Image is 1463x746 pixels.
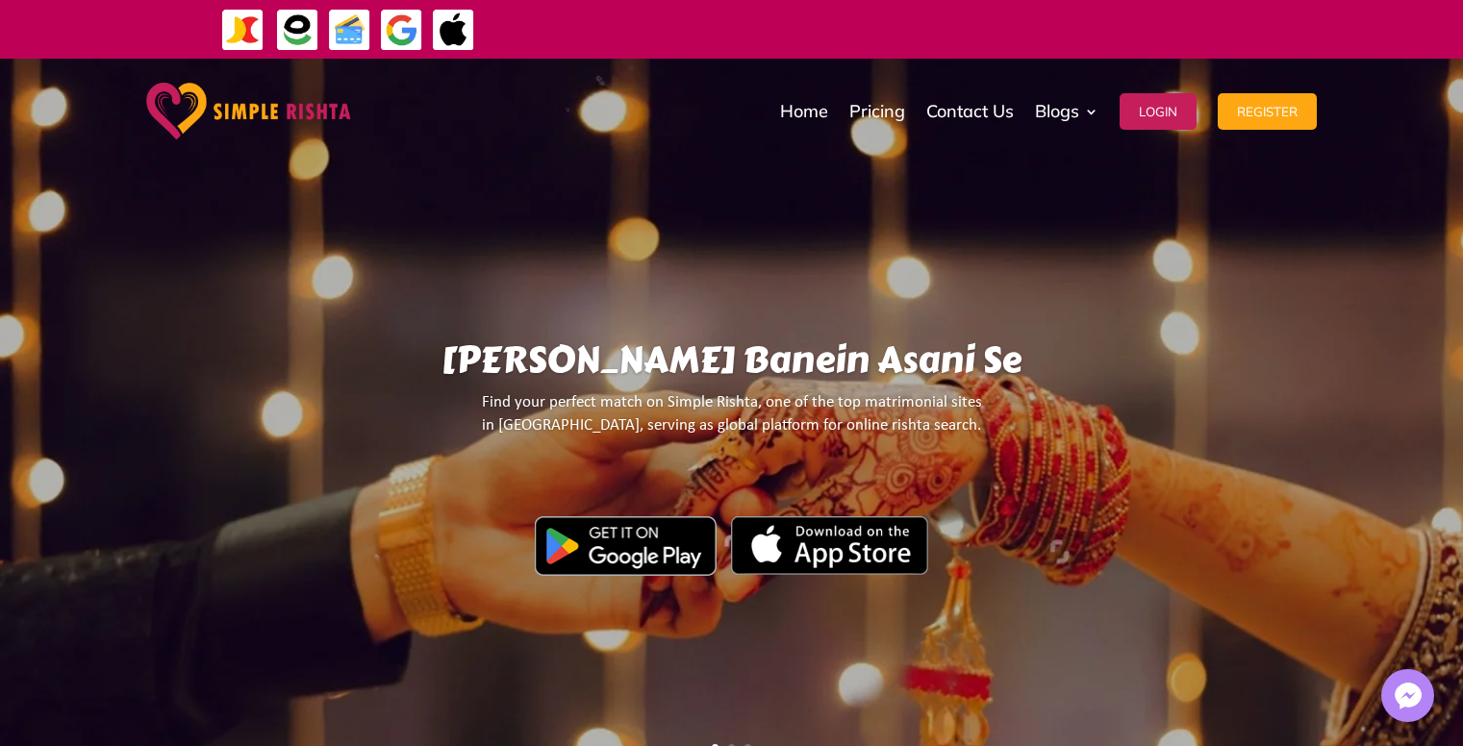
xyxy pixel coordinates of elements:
[328,9,371,52] img: Credit Cards
[1218,93,1317,130] button: Register
[1120,63,1197,160] a: Login
[276,9,319,52] img: EasyPaisa-icon
[1120,93,1197,130] button: Login
[221,9,265,52] img: JazzCash-icon
[1389,677,1427,715] img: Messenger
[1218,63,1317,160] a: Register
[535,516,717,576] img: Google Play
[780,63,828,160] a: Home
[926,63,1014,160] a: Contact Us
[380,9,423,52] img: GooglePay-icon
[190,391,1272,454] p: Find your perfect match on Simple Rishta, one of the top matrimonial sites in [GEOGRAPHIC_DATA], ...
[190,338,1272,391] h1: [PERSON_NAME] Banein Asani Se
[849,63,905,160] a: Pricing
[1035,63,1098,160] a: Blogs
[432,9,475,52] img: ApplePay-icon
